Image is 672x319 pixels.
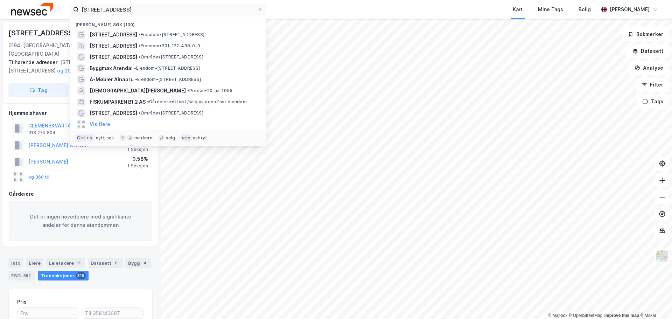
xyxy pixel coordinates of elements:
[135,77,137,82] span: •
[8,27,77,39] div: [STREET_ADDRESS]
[96,135,114,141] div: nytt søk
[187,88,232,93] span: Person • 20. juli 1955
[637,95,669,109] button: Tags
[125,258,151,268] div: Bygg
[139,43,200,49] span: Eiendom • 301-122-498-0-0
[538,5,563,14] div: Mine Tags
[127,155,148,163] div: 0.58%
[90,109,137,117] span: [STREET_ADDRESS]
[76,134,94,141] div: Ctrl + k
[22,272,32,279] div: 552
[8,41,98,58] div: 0194, [GEOGRAPHIC_DATA], [GEOGRAPHIC_DATA]
[139,110,141,116] span: •
[82,308,143,318] input: Til 358143687
[604,313,639,318] a: Improve this map
[90,30,137,39] span: [STREET_ADDRESS]
[90,64,133,72] span: Byggmax Arendal
[17,308,79,318] input: Fra
[8,258,23,268] div: Info
[90,53,137,61] span: [STREET_ADDRESS]
[88,258,122,268] div: Datasett
[134,65,136,71] span: •
[193,135,207,141] div: avbryt
[9,109,152,117] div: Hjemmelshaver
[8,83,69,97] button: Tag
[139,32,204,37] span: Eiendom • [STREET_ADDRESS]
[134,135,153,141] div: markere
[579,5,591,14] div: Bolig
[90,120,110,129] button: Vis flere
[46,258,85,268] div: Leietakere
[626,44,669,58] button: Datasett
[139,54,203,60] span: Område • [STREET_ADDRESS]
[127,147,148,152] div: 1 Seksjon
[134,65,200,71] span: Eiendom • [STREET_ADDRESS]
[569,313,603,318] a: OpenStreetMap
[135,77,201,82] span: Eiendom • [STREET_ADDRESS]
[656,249,669,263] img: Z
[8,271,35,280] div: ESG
[622,27,669,41] button: Bokmerker
[166,135,175,141] div: velg
[75,259,82,266] div: 11
[28,130,56,136] div: 918 274 804
[70,16,266,29] div: [PERSON_NAME] søk (100)
[8,58,147,75] div: [STREET_ADDRESS], [STREET_ADDRESS]
[9,201,152,241] div: Det er ingen hovedeiere med signifikante andeler for denne eiendommen
[38,271,89,280] div: Transaksjoner
[79,4,257,15] input: Søk på adresse, matrikkel, gårdeiere, leietakere eller personer
[629,61,669,75] button: Analyse
[113,259,120,266] div: 6
[187,88,189,93] span: •
[8,59,60,65] span: Tilhørende adresser:
[147,99,247,105] span: Gårdeiere • Utvikl./salg av egen fast eiendom
[139,110,203,116] span: Område • [STREET_ADDRESS]
[11,3,53,15] img: newsec-logo.f6e21ccffca1b3a03d2d.png
[637,285,672,319] iframe: Chat Widget
[181,134,191,141] div: esc
[141,259,148,266] div: 4
[147,99,149,104] span: •
[76,272,86,279] div: 319
[610,5,650,14] div: [PERSON_NAME]
[17,298,27,306] div: Pris
[90,98,146,106] span: FISKUMPARKEN B1.2 AS
[139,32,141,37] span: •
[139,43,141,48] span: •
[548,313,567,318] a: Mapbox
[636,78,669,92] button: Filter
[127,163,148,169] div: 1 Seksjon
[90,42,137,50] span: [STREET_ADDRESS]
[139,54,141,60] span: •
[26,258,43,268] div: Eiere
[513,5,523,14] div: Kart
[90,75,134,84] span: A-Møbler Alnabru
[90,86,186,95] span: [DEMOGRAPHIC_DATA][PERSON_NAME]
[9,190,152,198] div: Gårdeiere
